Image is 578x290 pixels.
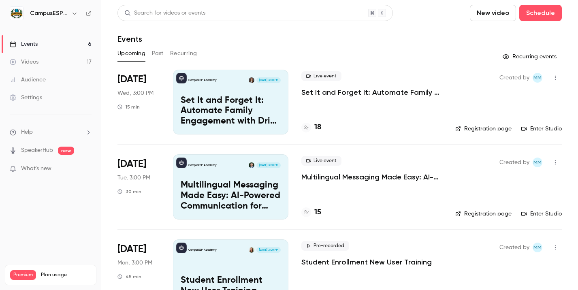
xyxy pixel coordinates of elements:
[533,73,542,83] span: Mairin Matthews
[117,73,146,86] span: [DATE]
[117,259,152,267] span: Mon, 3:00 PM
[181,180,281,211] p: Multilingual Messaging Made Easy: AI-Powered Communication for Spanish-Speaking Families
[314,122,321,133] h4: 18
[117,70,160,134] div: Oct 8 Wed, 3:00 PM (America/New York)
[533,158,542,167] span: Mairin Matthews
[117,273,141,280] div: 45 min
[21,164,51,173] span: What's new
[41,272,91,278] span: Plan usage
[470,5,516,21] button: New video
[301,241,349,251] span: Pre-recorded
[170,47,197,60] button: Recurring
[188,248,217,252] p: CampusESP Academy
[521,125,562,133] a: Enter Studio
[499,243,529,252] span: Created by
[10,7,23,20] img: CampusESP Academy
[10,94,42,102] div: Settings
[117,47,145,60] button: Upcoming
[117,243,146,256] span: [DATE]
[499,50,562,63] button: Recurring events
[256,77,280,83] span: [DATE] 3:00 PM
[499,158,529,167] span: Created by
[117,174,150,182] span: Tue, 3:00 PM
[117,104,140,110] div: 15 min
[301,87,442,97] a: Set It and Forget It: Automate Family Engagement with Drip Text Messages
[301,71,341,81] span: Live event
[301,122,321,133] a: 18
[533,243,542,252] span: MM
[301,257,432,267] a: Student Enrollment New User Training
[499,73,529,83] span: Created by
[10,76,46,84] div: Audience
[10,58,38,66] div: Videos
[117,154,160,219] div: Oct 14 Tue, 3:00 PM (America/New York)
[455,210,512,218] a: Registration page
[10,270,36,280] span: Premium
[314,207,321,218] h4: 15
[188,78,217,82] p: CampusESP Academy
[181,96,281,127] p: Set It and Forget It: Automate Family Engagement with Drip Text Messages
[10,40,38,48] div: Events
[188,163,217,167] p: CampusESP Academy
[533,73,542,83] span: MM
[249,77,254,83] img: Rebecca McCrory
[10,128,92,136] li: help-dropdown-opener
[152,47,164,60] button: Past
[301,156,341,166] span: Live event
[30,9,68,17] h6: CampusESP Academy
[82,165,92,173] iframe: Noticeable Trigger
[533,158,542,167] span: MM
[117,158,146,171] span: [DATE]
[533,243,542,252] span: Mairin Matthews
[301,207,321,218] a: 15
[58,147,74,155] span: new
[124,9,205,17] div: Search for videos or events
[256,247,280,253] span: [DATE] 3:00 PM
[455,125,512,133] a: Registration page
[256,162,280,168] span: [DATE] 3:00 PM
[519,5,562,21] button: Schedule
[173,154,288,219] a: Multilingual Messaging Made Easy: AI-Powered Communication for Spanish-Speaking FamiliesCampusESP...
[173,70,288,134] a: Set It and Forget It: Automate Family Engagement with Drip Text MessagesCampusESP AcademyRebecca ...
[117,188,141,195] div: 30 min
[249,247,254,253] img: Mairin Matthews
[21,146,53,155] a: SpeakerHub
[117,89,154,97] span: Wed, 3:00 PM
[521,210,562,218] a: Enter Studio
[249,162,254,168] img: Albert Perera
[117,34,142,44] h1: Events
[301,172,442,182] a: Multilingual Messaging Made Easy: AI-Powered Communication for Spanish-Speaking Families
[21,128,33,136] span: Help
